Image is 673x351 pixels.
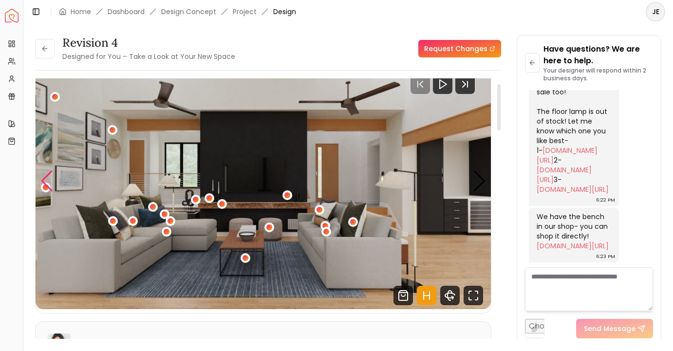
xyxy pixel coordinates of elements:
[71,7,91,17] a: Home
[647,3,664,20] span: JE
[36,53,491,309] div: 1 / 5
[596,195,615,205] div: 6:22 PM
[473,170,486,192] div: Next slide
[161,7,216,17] li: Design Concept
[5,9,19,22] a: Spacejoy
[417,286,436,305] svg: Hotspots Toggle
[5,9,19,22] img: Spacejoy Logo
[543,43,654,67] p: Have questions? We are here to help.
[543,67,654,82] p: Your designer will respond within 2 business days.
[108,7,145,17] a: Dashboard
[537,185,609,194] a: [DOMAIN_NAME][URL]
[418,40,501,57] a: Request Changes
[437,78,449,90] svg: Play
[59,7,296,17] nav: breadcrumb
[455,74,475,94] svg: Next Track
[537,146,598,165] a: [DOMAIN_NAME][URL]
[36,53,491,309] img: Design Render 1
[537,241,609,251] a: [DOMAIN_NAME][URL]
[440,286,460,305] svg: 360 View
[537,165,592,185] a: [DOMAIN_NAME][URL]
[233,7,257,17] a: Project
[273,7,296,17] span: Design
[464,286,483,305] svg: Fullscreen
[62,35,235,51] h3: Revision 4
[36,53,491,309] div: Carousel
[646,2,665,21] button: JE
[393,286,413,305] svg: Shop Products from this design
[40,170,54,192] div: Previous slide
[537,212,610,251] div: We have the bench in our shop- you can shop it directly!
[62,52,235,61] small: Designed for You – Take a Look at Your New Space
[596,252,615,261] div: 6:23 PM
